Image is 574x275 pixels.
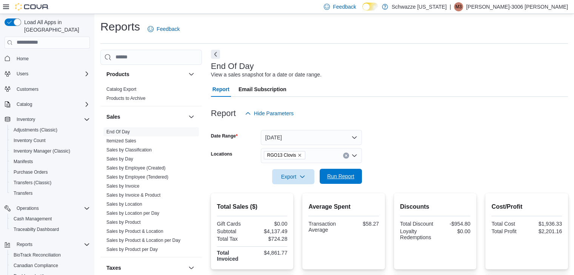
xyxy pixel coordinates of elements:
[106,165,166,171] a: Sales by Employee (Created)
[2,239,93,250] button: Reports
[14,100,35,109] button: Catalog
[254,250,287,256] div: $4,861.77
[14,69,31,78] button: Users
[456,2,462,11] span: M3
[466,2,568,11] p: [PERSON_NAME]-3006 [PERSON_NAME]
[17,241,32,247] span: Reports
[343,153,349,159] button: Clear input
[11,147,73,156] a: Inventory Manager (Classic)
[14,137,46,144] span: Inventory Count
[11,214,55,223] a: Cash Management
[106,201,142,207] span: Sales by Location
[217,221,251,227] div: Gift Cards
[2,203,93,214] button: Operations
[106,210,159,216] span: Sales by Location per Day
[100,19,140,34] h1: Reports
[392,2,447,11] p: Schwazze [US_STATE]
[106,229,163,234] a: Sales by Product & Location
[217,228,251,234] div: Subtotal
[106,113,120,121] h3: Sales
[11,261,61,270] a: Canadian Compliance
[11,189,90,198] span: Transfers
[15,3,49,11] img: Cova
[14,100,90,109] span: Catalog
[17,71,28,77] span: Users
[106,237,180,243] span: Sales by Product & Location per Day
[211,109,236,118] h3: Report
[8,146,93,156] button: Inventory Manager (Classic)
[491,228,525,234] div: Total Profit
[100,85,202,106] div: Products
[106,156,133,162] a: Sales by Day
[17,101,32,107] span: Catalog
[8,135,93,146] button: Inventory Count
[14,252,61,258] span: BioTrack Reconciliation
[106,219,141,225] span: Sales by Product
[106,202,142,207] a: Sales by Location
[528,228,562,234] div: $2,201.16
[267,151,296,159] span: RGO13 Clovis
[14,240,35,249] button: Reports
[14,54,32,63] a: Home
[106,247,158,252] a: Sales by Product per Day
[11,157,90,166] span: Manifests
[106,70,185,78] button: Products
[100,127,202,257] div: Sales
[14,216,52,222] span: Cash Management
[217,250,239,262] strong: Total Invoiced
[362,3,378,11] input: Dark Mode
[11,125,90,134] span: Adjustments (Classic)
[106,95,145,101] span: Products to Archive
[11,147,90,156] span: Inventory Manager (Classic)
[491,202,562,211] h2: Cost/Profit
[211,151,232,157] label: Locations
[11,251,90,260] span: BioTrack Reconciliation
[106,138,136,144] a: Itemized Sales
[11,157,36,166] a: Manifests
[106,264,185,272] button: Taxes
[217,202,288,211] h2: Total Sales ($)
[14,54,90,63] span: Home
[437,228,470,234] div: $0.00
[449,2,451,11] p: |
[211,71,322,79] div: View a sales snapshot for a date or date range.
[11,178,90,187] span: Transfers (Classic)
[17,56,29,62] span: Home
[327,173,354,180] span: Run Report
[454,2,463,11] div: Marisa-3006 Romero
[277,169,310,184] span: Export
[8,177,93,188] button: Transfers (Classic)
[106,183,139,189] a: Sales by Invoice
[11,125,60,134] a: Adjustments (Classic)
[106,192,160,198] a: Sales by Invoice & Product
[17,205,39,211] span: Operations
[14,69,90,78] span: Users
[14,115,38,124] button: Inventory
[264,151,306,159] span: RGO13 Clovis
[187,70,196,79] button: Products
[11,136,90,145] span: Inventory Count
[11,168,51,177] a: Purchase Orders
[14,85,42,94] a: Customers
[106,86,136,92] span: Catalog Export
[11,136,49,145] a: Inventory Count
[106,211,159,216] a: Sales by Location per Day
[8,125,93,135] button: Adjustments (Classic)
[400,228,434,240] div: Loyalty Redemptions
[106,174,168,180] a: Sales by Employee (Tendered)
[106,238,180,243] a: Sales by Product & Location per Day
[8,167,93,177] button: Purchase Orders
[400,221,434,227] div: Total Discount
[106,246,158,252] span: Sales by Product per Day
[14,180,51,186] span: Transfers (Classic)
[11,225,62,234] a: Traceabilty Dashboard
[14,159,33,165] span: Manifests
[8,214,93,224] button: Cash Management
[308,221,342,233] div: Transaction Average
[11,168,90,177] span: Purchase Orders
[11,251,64,260] a: BioTrack Reconciliation
[106,147,152,153] a: Sales by Classification
[106,70,129,78] h3: Products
